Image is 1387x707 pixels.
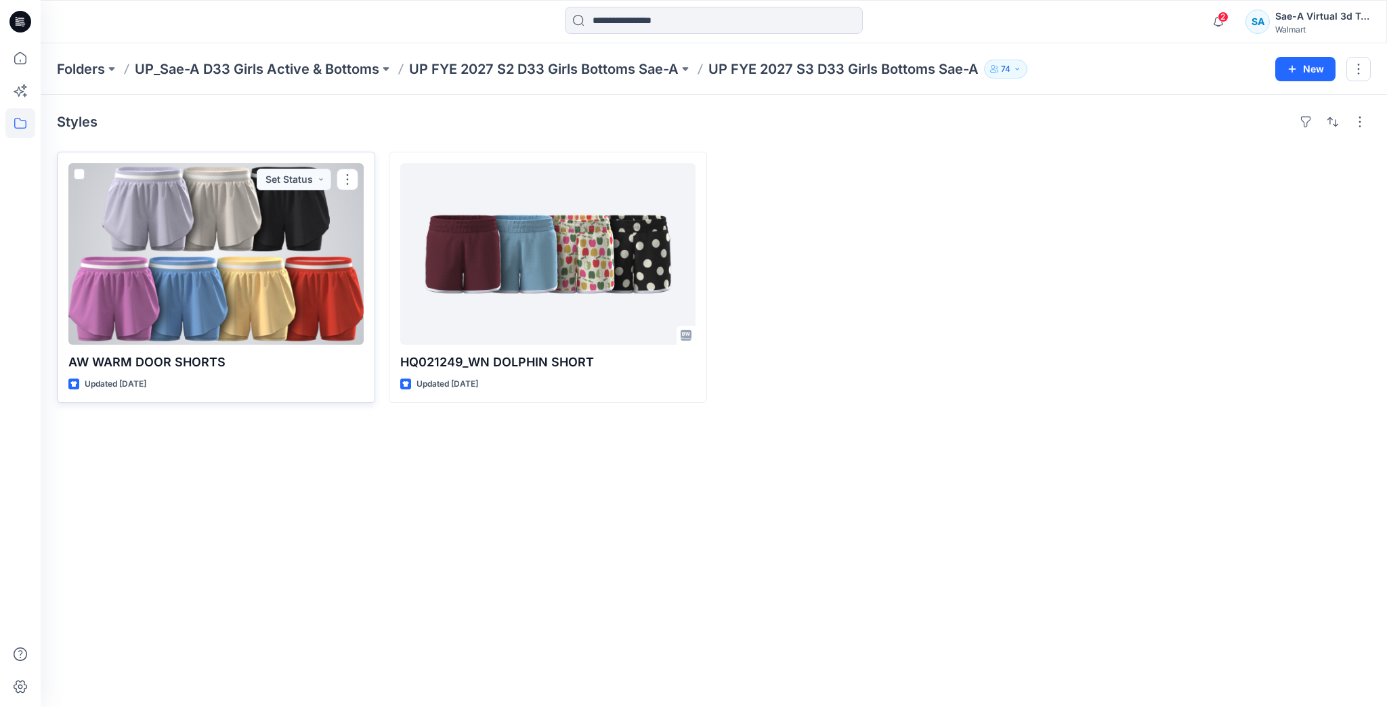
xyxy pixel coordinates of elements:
[400,353,696,372] p: HQ021249_WN DOLPHIN SHORT
[57,114,98,130] h4: Styles
[984,60,1027,79] button: 74
[1001,62,1010,77] p: 74
[1245,9,1270,34] div: SA
[1275,8,1370,24] div: Sae-A Virtual 3d Team
[57,60,105,79] a: Folders
[1275,24,1370,35] div: Walmart
[400,163,696,345] a: HQ021249_WN DOLPHIN SHORT
[409,60,679,79] a: UP FYE 2027 S2 D33 Girls Bottoms Sae-A
[1218,12,1229,22] span: 2
[417,377,478,391] p: Updated [DATE]
[68,163,364,345] a: AW WARM DOOR SHORTS
[135,60,379,79] a: UP_Sae-A D33 Girls Active & Bottoms
[68,353,364,372] p: AW WARM DOOR SHORTS
[708,60,979,79] p: UP FYE 2027 S3 D33 Girls Bottoms Sae-A
[1275,57,1336,81] button: New
[85,377,146,391] p: Updated [DATE]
